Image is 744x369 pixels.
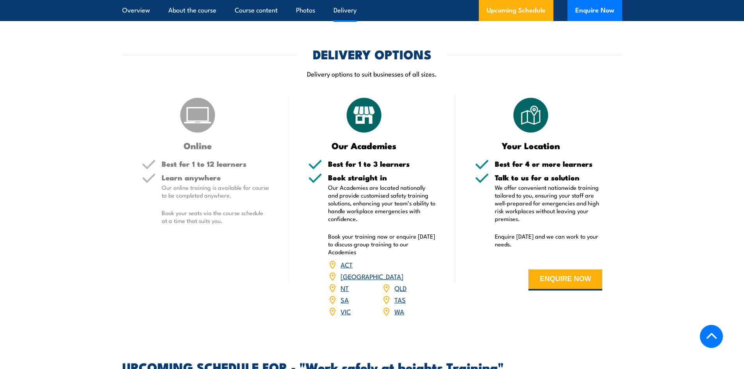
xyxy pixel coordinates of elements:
p: Delivery options to suit businesses of all sizes. [122,69,622,78]
p: We offer convenient nationwide training tailored to you, ensuring your staff are well-prepared fo... [495,184,603,223]
h3: Online [142,141,254,150]
h2: DELIVERY OPTIONS [313,48,432,59]
a: SA [341,295,349,304]
h5: Best for 1 to 12 learners [162,160,269,168]
p: Enquire [DATE] and we can work to your needs. [495,232,603,248]
h5: Best for 4 or more learners [495,160,603,168]
h5: Learn anywhere [162,174,269,181]
p: Our Academies are located nationally and provide customised safety training solutions, enhancing ... [328,184,436,223]
button: ENQUIRE NOW [528,269,602,291]
p: Book your seats via the course schedule at a time that suits you. [162,209,269,225]
a: TAS [394,295,406,304]
a: [GEOGRAPHIC_DATA] [341,271,403,281]
h3: Your Location [475,141,587,150]
a: VIC [341,307,351,316]
a: QLD [394,283,407,292]
h5: Best for 1 to 3 learners [328,160,436,168]
h3: Our Academies [308,141,420,150]
a: NT [341,283,349,292]
p: Book your training now or enquire [DATE] to discuss group training to our Academies [328,232,436,256]
h5: Talk to us for a solution [495,174,603,181]
h5: Book straight in [328,174,436,181]
a: ACT [341,260,353,269]
p: Our online training is available for course to be completed anywhere. [162,184,269,199]
a: WA [394,307,404,316]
